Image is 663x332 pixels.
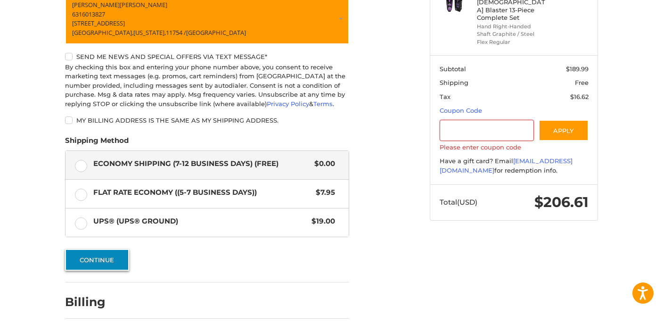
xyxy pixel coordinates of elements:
[133,28,166,37] span: [US_STATE],
[307,216,335,227] span: $19.00
[65,63,349,109] div: By checking this box and entering your phone number above, you consent to receive marketing text ...
[311,187,335,198] span: $7.95
[93,158,310,169] span: Economy Shipping (7-12 Business Days) (Free)
[440,120,534,141] input: Gift Certificate or Coupon Code
[477,38,549,46] li: Flex Regular
[267,100,309,108] a: Privacy Policy
[166,28,186,37] span: 11754 /
[440,65,466,73] span: Subtotal
[585,307,663,332] iframe: Google Customer Reviews
[440,107,482,114] a: Coupon Code
[440,93,450,100] span: Tax
[65,135,129,150] legend: Shipping Method
[440,79,468,86] span: Shipping
[65,249,129,271] button: Continue
[539,120,589,141] button: Apply
[186,28,246,37] span: [GEOGRAPHIC_DATA]
[93,216,307,227] span: UPS® (UPS® Ground)
[65,116,349,124] label: My billing address is the same as my shipping address.
[477,23,549,31] li: Hand Right-Handed
[72,28,133,37] span: [GEOGRAPHIC_DATA],
[477,30,549,38] li: Shaft Graphite / Steel
[72,19,125,27] span: [STREET_ADDRESS]
[93,187,311,198] span: Flat Rate Economy ((5-7 Business Days))
[65,295,120,309] h2: Billing
[120,0,167,9] span: [PERSON_NAME]
[570,93,589,100] span: $16.62
[72,0,120,9] span: [PERSON_NAME]
[313,100,333,108] a: Terms
[72,10,105,18] span: 6316013827
[440,198,477,207] span: Total (USD)
[65,53,349,60] label: Send me news and special offers via text message*
[440,143,589,151] label: Please enter coupon code
[534,193,589,211] span: $206.61
[440,157,589,175] div: Have a gift card? Email for redemption info.
[310,158,335,169] span: $0.00
[575,79,589,86] span: Free
[566,65,589,73] span: $189.99
[440,157,573,174] a: [EMAIL_ADDRESS][DOMAIN_NAME]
